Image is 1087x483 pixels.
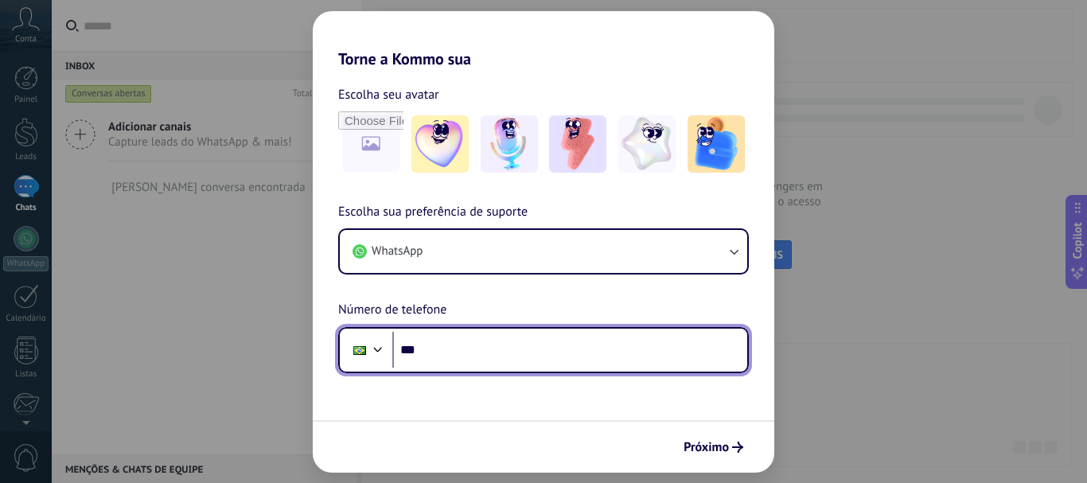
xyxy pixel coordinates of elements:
span: Número de telefone [338,300,446,321]
span: WhatsApp [372,243,423,259]
div: Brazil: + 55 [345,333,375,367]
img: -3.jpeg [549,115,606,173]
button: WhatsApp [340,230,747,273]
span: Escolha sua preferência de suporte [338,202,528,223]
img: -4.jpeg [618,115,676,173]
span: Escolha seu avatar [338,84,439,105]
h2: Torne a Kommo sua [313,11,774,68]
span: Próximo [684,442,729,453]
img: -1.jpeg [411,115,469,173]
button: Próximo [676,434,750,461]
img: -5.jpeg [688,115,745,173]
img: -2.jpeg [481,115,538,173]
